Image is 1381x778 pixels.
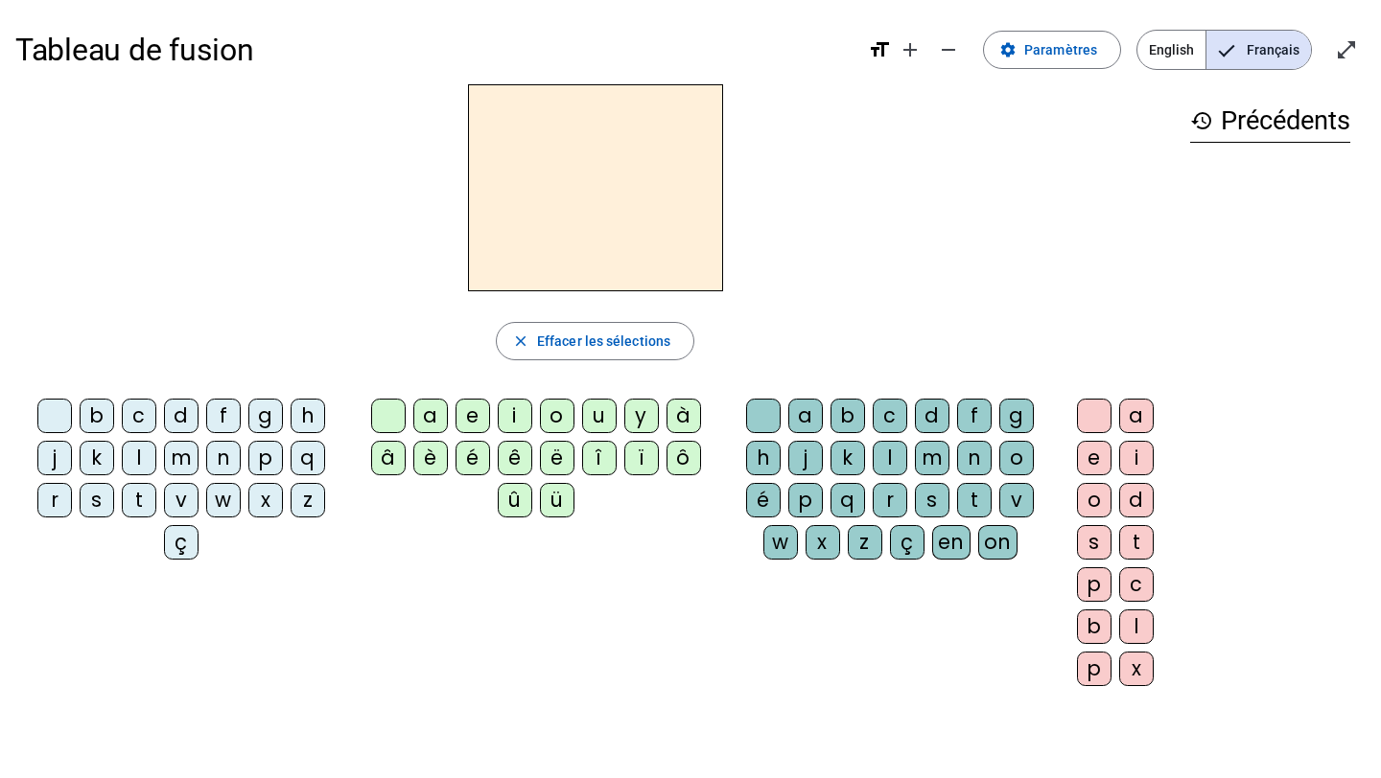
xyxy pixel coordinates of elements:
[667,399,701,433] div: à
[1024,38,1097,61] span: Paramètres
[1119,567,1154,602] div: c
[932,525,971,560] div: en
[248,399,283,433] div: g
[456,441,490,475] div: é
[624,399,659,433] div: y
[1190,100,1350,143] h3: Précédents
[498,483,532,517] div: û
[1190,109,1213,132] mat-icon: history
[848,525,882,560] div: z
[291,399,325,433] div: h
[891,31,929,69] button: Augmenter la taille de la police
[80,399,114,433] div: b
[1206,31,1311,69] span: Français
[915,441,949,475] div: m
[456,399,490,433] div: e
[890,525,925,560] div: ç
[831,399,865,433] div: b
[413,399,448,433] div: a
[1119,399,1154,433] div: a
[937,38,960,61] mat-icon: remove
[540,483,574,517] div: ü
[873,399,907,433] div: c
[868,38,891,61] mat-icon: format_size
[371,441,406,475] div: â
[80,441,114,475] div: k
[899,38,922,61] mat-icon: add
[1119,609,1154,644] div: l
[667,441,701,475] div: ô
[1077,652,1112,686] div: p
[831,441,865,475] div: k
[788,483,823,517] div: p
[122,399,156,433] div: c
[1077,525,1112,560] div: s
[1077,567,1112,602] div: p
[763,525,798,560] div: w
[1119,441,1154,475] div: i
[873,483,907,517] div: r
[999,483,1034,517] div: v
[929,31,968,69] button: Diminuer la taille de la police
[1119,483,1154,517] div: d
[498,399,532,433] div: i
[957,399,992,433] div: f
[291,483,325,517] div: z
[512,332,529,350] mat-icon: close
[206,483,241,517] div: w
[537,330,670,353] span: Effacer les sélections
[1335,38,1358,61] mat-icon: open_in_full
[1077,441,1112,475] div: e
[1077,609,1112,644] div: b
[806,525,840,560] div: x
[37,483,72,517] div: r
[1119,525,1154,560] div: t
[248,483,283,517] div: x
[122,483,156,517] div: t
[37,441,72,475] div: j
[915,399,949,433] div: d
[873,441,907,475] div: l
[582,399,617,433] div: u
[831,483,865,517] div: q
[788,441,823,475] div: j
[582,441,617,475] div: î
[624,441,659,475] div: ï
[978,525,1018,560] div: on
[498,441,532,475] div: ê
[1137,31,1205,69] span: English
[164,441,199,475] div: m
[999,41,1017,58] mat-icon: settings
[788,399,823,433] div: a
[746,483,781,517] div: é
[957,441,992,475] div: n
[999,441,1034,475] div: o
[164,399,199,433] div: d
[248,441,283,475] div: p
[1119,652,1154,686] div: x
[957,483,992,517] div: t
[80,483,114,517] div: s
[164,483,199,517] div: v
[291,441,325,475] div: q
[206,441,241,475] div: n
[496,322,694,360] button: Effacer les sélections
[915,483,949,517] div: s
[1077,483,1112,517] div: o
[540,399,574,433] div: o
[1327,31,1366,69] button: Entrer en plein écran
[164,525,199,560] div: ç
[122,441,156,475] div: l
[540,441,574,475] div: ë
[413,441,448,475] div: è
[206,399,241,433] div: f
[983,31,1121,69] button: Paramètres
[15,19,853,80] h1: Tableau de fusion
[999,399,1034,433] div: g
[1136,30,1312,70] mat-button-toggle-group: Language selection
[746,441,781,475] div: h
